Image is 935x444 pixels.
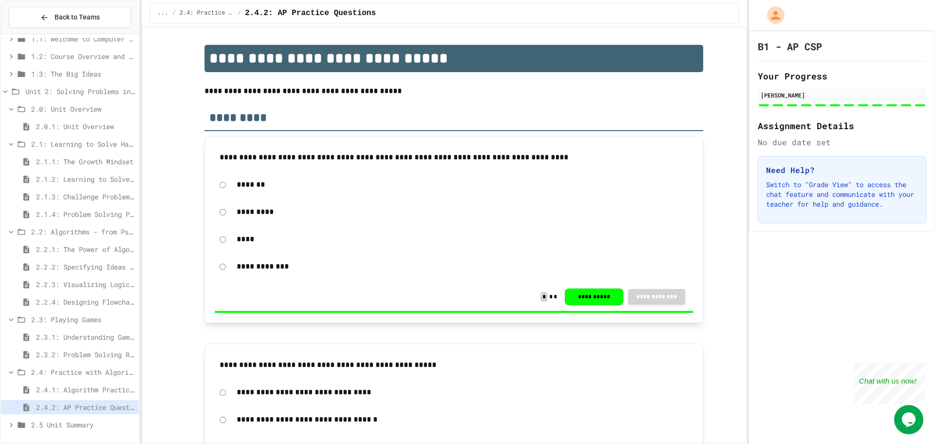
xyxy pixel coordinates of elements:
[55,12,100,22] span: Back to Teams
[36,244,135,254] span: 2.2.1: The Power of Algorithms
[758,119,926,133] h2: Assignment Details
[36,174,135,184] span: 2.1.2: Learning to Solve Hard Problems
[36,192,135,202] span: 2.1.3: Challenge Problem - The Bridge
[36,402,135,412] span: 2.4.2: AP Practice Questions
[31,367,135,377] span: 2.4: Practice with Algorithms
[238,9,241,17] span: /
[36,385,135,395] span: 2.4.1: Algorithm Practice Exercises
[36,297,135,307] span: 2.2.4: Designing Flowcharts
[757,4,787,26] div: My Account
[31,69,135,79] span: 1.3: The Big Ideas
[31,227,135,237] span: 2.2: Algorithms - from Pseudocode to Flowcharts
[25,86,135,97] span: Unit 2: Solving Problems in Computer Science
[36,156,135,167] span: 2.1.1: The Growth Mindset
[31,139,135,149] span: 2.1: Learning to Solve Hard Problems
[36,262,135,272] span: 2.2.2: Specifying Ideas with Pseudocode
[172,9,175,17] span: /
[31,420,135,430] span: 2.5 Unit Summary
[766,180,918,209] p: Switch to "Grade View" to access the chat feature and communicate with your teacher for help and ...
[36,349,135,360] span: 2.3.2: Problem Solving Reflection
[36,279,135,290] span: 2.2.3: Visualizing Logic with Flowcharts
[180,9,234,17] span: 2.4: Practice with Algorithms
[766,164,918,176] h3: Need Help?
[31,314,135,325] span: 2.3: Playing Games
[31,34,135,44] span: 1.1: Welcome to Computer Science
[894,405,925,434] iframe: chat widget
[758,69,926,83] h2: Your Progress
[9,7,131,28] button: Back to Teams
[36,121,135,132] span: 2.0.1: Unit Overview
[158,9,168,17] span: ...
[31,51,135,61] span: 1.2: Course Overview and the AP Exam
[245,7,376,19] span: 2.4.2: AP Practice Questions
[761,91,923,99] div: [PERSON_NAME]
[36,332,135,342] span: 2.3.1: Understanding Games with Flowcharts
[758,136,926,148] div: No due date set
[758,39,822,53] h1: B1 - AP CSP
[31,104,135,114] span: 2.0: Unit Overview
[36,209,135,219] span: 2.1.4: Problem Solving Practice
[854,363,925,404] iframe: chat widget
